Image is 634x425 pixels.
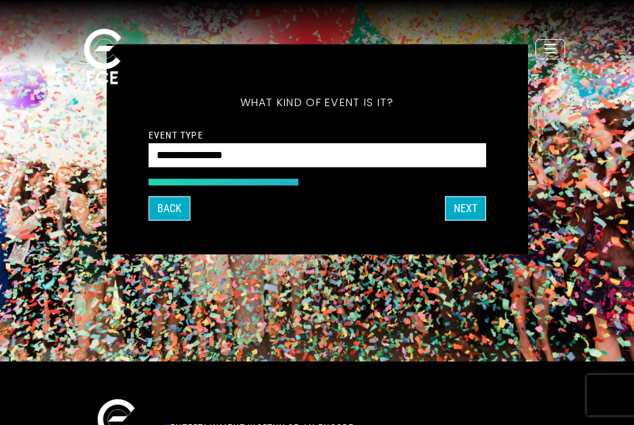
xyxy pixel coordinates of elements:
[149,128,203,141] label: Event Type
[445,196,486,220] button: Next
[535,39,565,59] button: Toggle navigation
[149,196,190,220] button: Back
[69,25,136,91] img: ece_new_logo_whitev2-1.png
[149,78,486,126] h5: What kind of event is it?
